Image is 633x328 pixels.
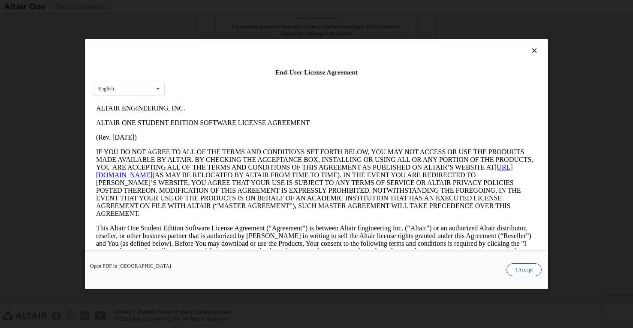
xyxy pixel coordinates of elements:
p: This Altair One Student Edition Software License Agreement (“Agreement”) is between Altair Engine... [3,123,444,162]
button: I Accept [506,263,542,276]
a: Open PDF in [GEOGRAPHIC_DATA] [90,263,171,268]
p: IF YOU DO NOT AGREE TO ALL OF THE TERMS AND CONDITIONS SET FORTH BELOW, YOU MAY NOT ACCESS OR USE... [3,47,444,116]
a: [URL][DOMAIN_NAME] [3,63,420,78]
p: ALTAIR ONE STUDENT EDITION SOFTWARE LICENSE AGREEMENT [3,18,444,26]
p: (Rev. [DATE]) [3,33,444,40]
p: ALTAIR ENGINEERING, INC. [3,3,444,11]
div: End-User License Agreement [93,68,540,77]
div: English [98,86,114,91]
